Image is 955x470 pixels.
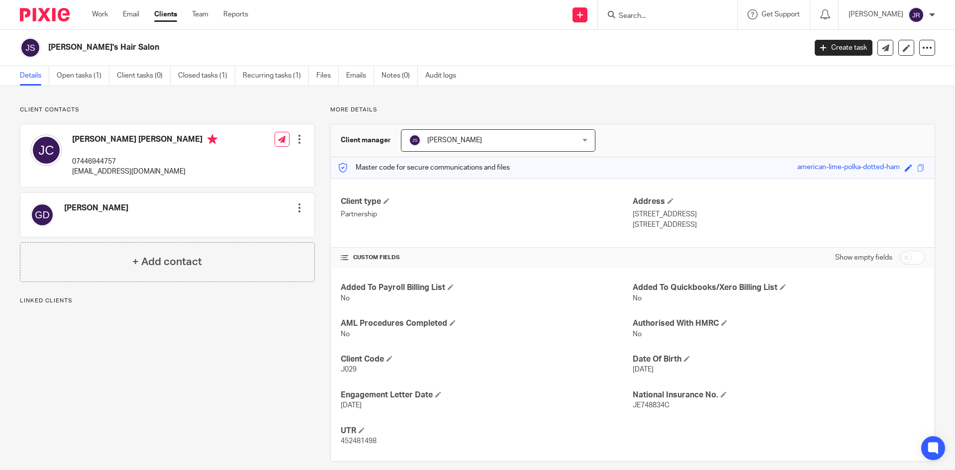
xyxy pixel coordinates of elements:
[835,253,892,263] label: Show empty fields
[633,354,925,365] h4: Date Of Birth
[341,402,362,409] span: [DATE]
[633,366,654,373] span: [DATE]
[341,196,633,207] h4: Client type
[20,37,41,58] img: svg%3E
[57,66,109,86] a: Open tasks (1)
[341,318,633,329] h4: AML Procedures Completed
[382,66,418,86] a: Notes (0)
[633,282,925,293] h4: Added To Quickbooks/Xero Billing List
[341,438,377,445] span: 452481498
[72,157,217,167] p: 07446944757
[427,137,482,144] span: [PERSON_NAME]
[341,282,633,293] h4: Added To Payroll Billing List
[30,134,62,166] img: svg%3E
[633,402,669,409] span: JE748834C
[618,12,707,21] input: Search
[346,66,374,86] a: Emails
[243,66,309,86] a: Recurring tasks (1)
[123,9,139,19] a: Email
[338,163,510,173] p: Master code for secure communications and files
[64,203,128,213] h4: [PERSON_NAME]
[72,167,217,177] p: [EMAIL_ADDRESS][DOMAIN_NAME]
[633,295,642,302] span: No
[425,66,464,86] a: Audit logs
[341,426,633,436] h4: UTR
[341,295,350,302] span: No
[20,106,315,114] p: Client contacts
[48,42,650,53] h2: [PERSON_NAME]'s Hair Salon
[20,297,315,305] p: Linked clients
[341,366,357,373] span: J029
[341,354,633,365] h4: Client Code
[633,318,925,329] h4: Authorised With HMRC
[72,134,217,147] h4: [PERSON_NAME] [PERSON_NAME]
[341,135,391,145] h3: Client manager
[154,9,177,19] a: Clients
[908,7,924,23] img: svg%3E
[633,390,925,400] h4: National Insurance No.
[316,66,339,86] a: Files
[117,66,171,86] a: Client tasks (0)
[633,331,642,338] span: No
[207,134,217,144] i: Primary
[341,390,633,400] h4: Engagement Letter Date
[633,196,925,207] h4: Address
[178,66,235,86] a: Closed tasks (1)
[815,40,872,56] a: Create task
[849,9,903,19] p: [PERSON_NAME]
[20,8,70,21] img: Pixie
[633,220,925,230] p: [STREET_ADDRESS]
[92,9,108,19] a: Work
[132,254,202,270] h4: + Add contact
[633,209,925,219] p: [STREET_ADDRESS]
[30,203,54,227] img: svg%3E
[330,106,935,114] p: More details
[341,209,633,219] p: Partnership
[341,331,350,338] span: No
[409,134,421,146] img: svg%3E
[20,66,49,86] a: Details
[341,254,633,262] h4: CUSTOM FIELDS
[223,9,248,19] a: Reports
[192,9,208,19] a: Team
[797,162,900,174] div: american-lime-polka-dotted-ham
[762,11,800,18] span: Get Support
